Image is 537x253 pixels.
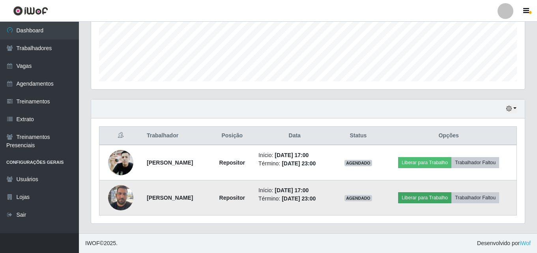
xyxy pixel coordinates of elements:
[108,181,133,214] img: 1738426207114.jpeg
[344,195,372,201] span: AGENDADO
[210,127,254,145] th: Posição
[344,160,372,166] span: AGENDADO
[219,195,245,201] strong: Repositor
[258,151,331,159] li: Início:
[85,240,100,246] span: IWOF
[451,192,499,203] button: Trabalhador Faltou
[275,187,309,193] time: [DATE] 17:00
[381,127,516,145] th: Opções
[335,127,381,145] th: Status
[147,159,193,166] strong: [PERSON_NAME]
[13,6,48,16] img: CoreUI Logo
[282,160,316,167] time: [DATE] 23:00
[258,159,331,168] li: Término:
[258,186,331,195] li: Início:
[142,127,210,145] th: Trabalhador
[477,239,531,247] span: Desenvolvido por
[147,195,193,201] strong: [PERSON_NAME]
[219,159,245,166] strong: Repositor
[85,239,118,247] span: © 2025 .
[275,152,309,158] time: [DATE] 17:00
[282,195,316,202] time: [DATE] 23:00
[398,157,451,168] button: Liberar para Trabalho
[258,195,331,203] li: Término:
[398,192,451,203] button: Liberar para Trabalho
[451,157,499,168] button: Trabalhador Faltou
[254,127,335,145] th: Data
[520,240,531,246] a: iWof
[108,146,133,180] img: 1730639416659.jpeg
